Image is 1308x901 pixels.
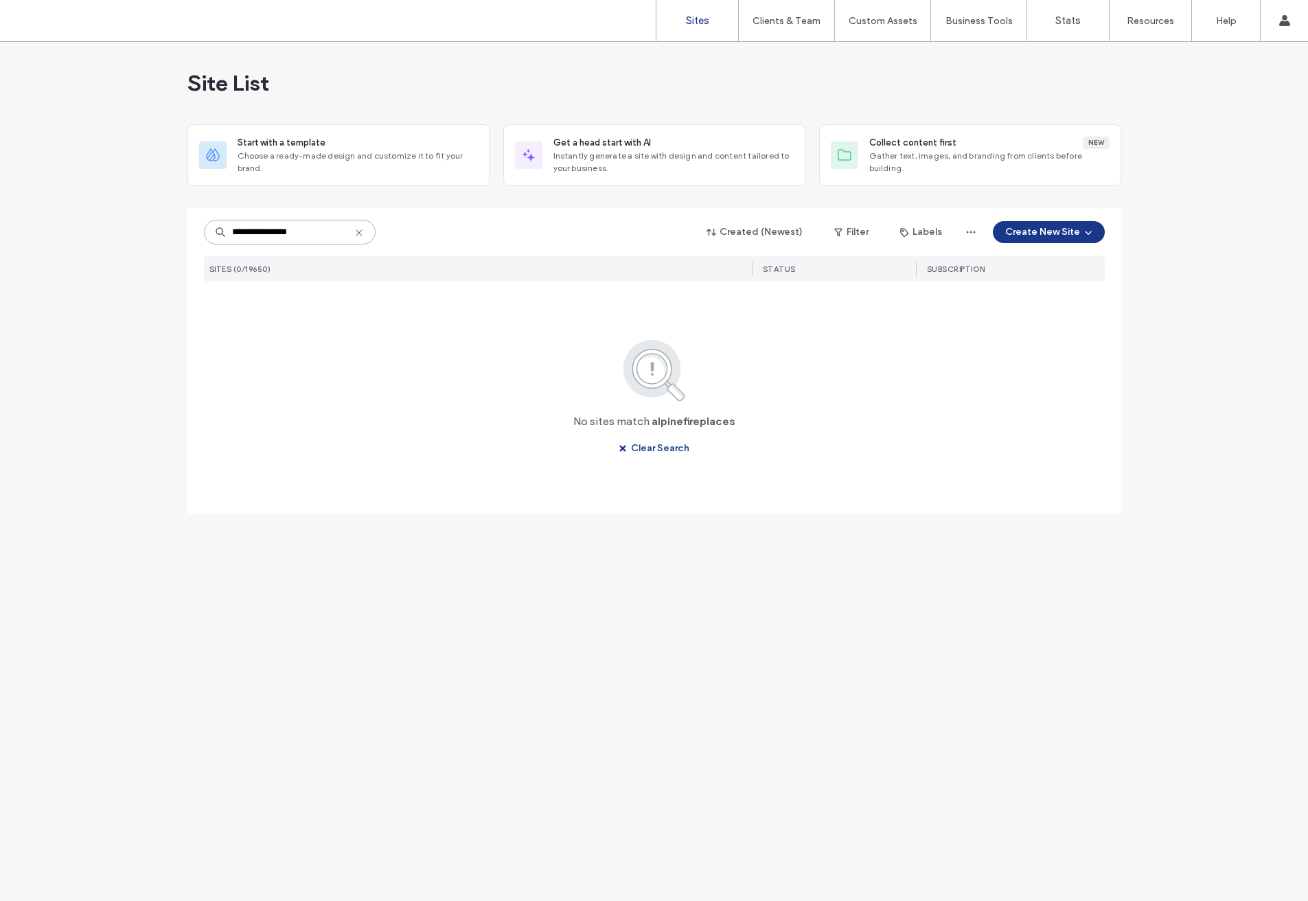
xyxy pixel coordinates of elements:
span: Start with a template [238,136,325,150]
span: Site List [187,69,269,97]
div: Start with a templateChoose a ready-made design and customize it to fit your brand. [187,124,490,186]
span: SITES (0/19650) [209,264,271,274]
label: Stats [1055,14,1081,27]
span: Instantly generate a site with design and content tailored to your business. [553,150,794,174]
label: Clients & Team [753,15,821,27]
span: No sites match [573,414,650,429]
div: Get a head start with AIInstantly generate a site with design and content tailored to your business. [503,124,805,186]
button: Create New Site [993,221,1105,243]
button: Clear Search [606,437,702,459]
img: search.svg [604,337,704,403]
span: STATUS [763,264,796,274]
span: Get a head start with AI [553,136,651,150]
button: Created (Newest) [695,221,815,243]
div: New [1083,137,1110,149]
button: Labels [888,221,954,243]
span: Help [31,10,59,22]
button: Filter [821,221,882,243]
label: Custom Assets [849,15,917,27]
label: Sites [686,14,709,27]
label: Business Tools [945,15,1013,27]
span: SUBSCRIPTION [927,264,985,274]
label: Resources [1127,15,1174,27]
label: Help [1216,15,1237,27]
span: Choose a ready-made design and customize it to fit your brand. [238,150,478,174]
span: Gather text, images, and branding from clients before building. [869,150,1110,174]
span: alpinefireplaces [652,414,735,429]
div: Collect content firstNewGather text, images, and branding from clients before building. [819,124,1121,186]
span: Collect content first [869,136,956,150]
